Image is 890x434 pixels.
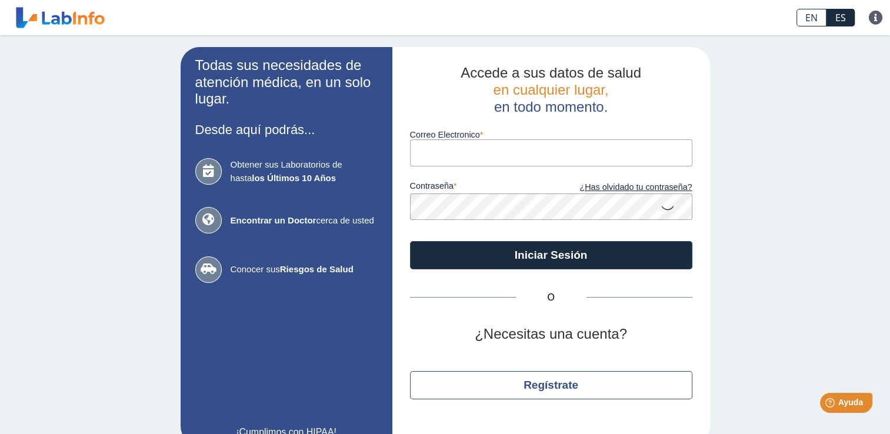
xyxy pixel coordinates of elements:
span: Obtener sus Laboratorios de hasta [231,158,378,185]
button: Iniciar Sesión [410,241,692,269]
b: los Últimos 10 Años [252,173,336,183]
span: Accede a sus datos de salud [461,65,641,81]
h2: ¿Necesitas una cuenta? [410,326,692,343]
span: Conocer sus [231,263,378,276]
span: O [516,291,586,305]
h3: Desde aquí podrás... [195,122,378,137]
iframe: Help widget launcher [785,388,877,421]
a: ¿Has olvidado tu contraseña? [551,181,692,194]
a: EN [796,9,826,26]
span: cerca de usted [231,214,378,228]
b: Riesgos de Salud [280,264,354,274]
label: Correo Electronico [410,130,692,139]
label: contraseña [410,181,551,194]
h2: Todas sus necesidades de atención médica, en un solo lugar. [195,57,378,108]
b: Encontrar un Doctor [231,215,316,225]
span: en cualquier lugar, [493,82,608,98]
button: Regístrate [410,371,692,399]
span: en todo momento. [494,99,608,115]
a: ES [826,9,855,26]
